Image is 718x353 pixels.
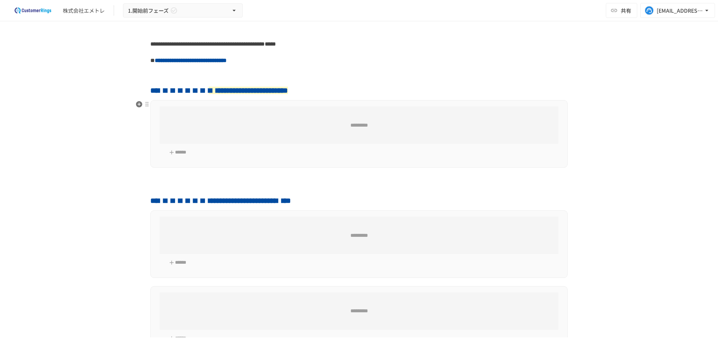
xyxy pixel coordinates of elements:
div: [EMAIL_ADDRESS][DOMAIN_NAME] [657,6,703,15]
img: 2eEvPB0nRDFhy0583kMjGN2Zv6C2P7ZKCFl8C3CzR0M [9,4,57,16]
div: 株式会社エメトレ [63,7,105,15]
span: 共有 [621,6,631,15]
button: 共有 [606,3,637,18]
span: 1.開始前フェーズ [128,6,169,15]
button: 1.開始前フェーズ [123,3,243,18]
button: [EMAIL_ADDRESS][DOMAIN_NAME] [640,3,715,18]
